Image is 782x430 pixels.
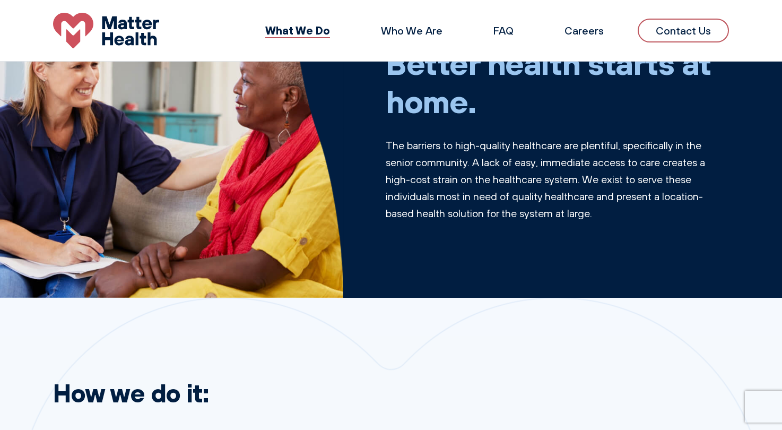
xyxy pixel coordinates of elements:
[564,24,604,37] a: Careers
[265,23,330,37] a: What We Do
[53,377,729,408] h2: How we do it:
[493,24,514,37] a: FAQ
[638,19,729,42] a: Contact Us
[381,24,442,37] a: Who We Are
[386,44,729,120] h1: Better health starts at home.
[386,137,729,222] p: The barriers to high-quality healthcare are plentiful, specifically in the senior community. A la...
